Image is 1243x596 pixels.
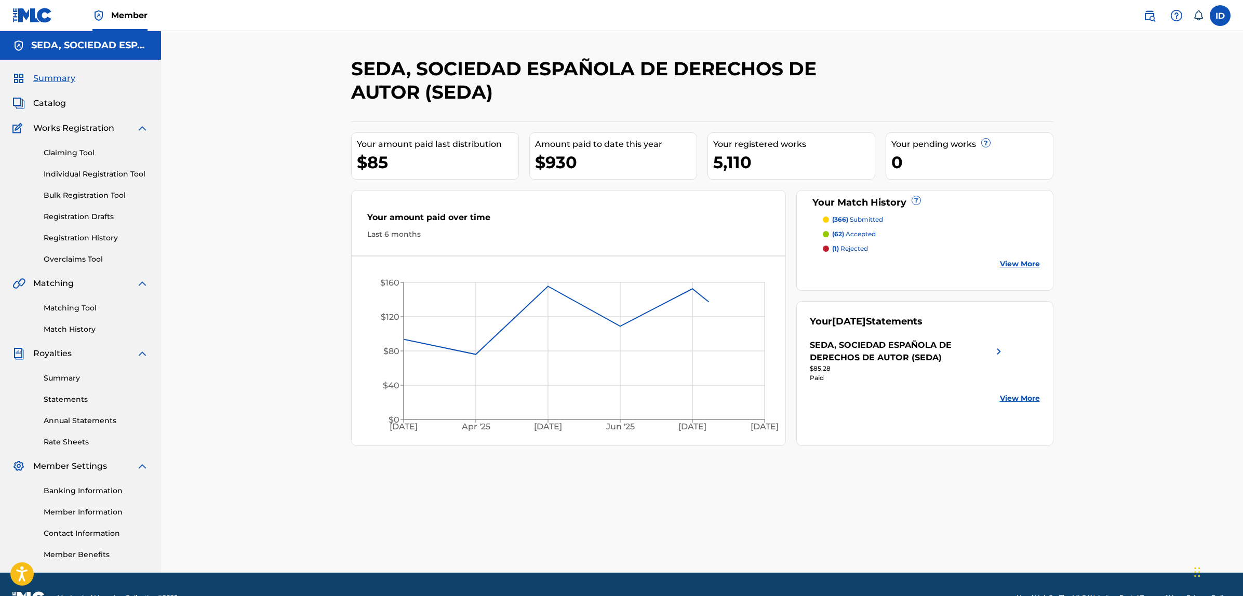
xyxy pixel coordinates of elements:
a: Matching Tool [44,303,149,314]
div: Your amount paid over time [367,211,770,229]
a: Member Benefits [44,549,149,560]
span: Summary [33,72,75,85]
span: [DATE] [832,316,866,327]
a: Statements [44,394,149,405]
span: (62) [832,230,844,238]
tspan: $80 [383,346,399,356]
div: 5,110 [713,151,875,174]
tspan: $0 [389,415,399,425]
div: Your pending works [891,138,1053,151]
img: Catalog [12,97,25,110]
div: $85.28 [810,364,1005,373]
tspan: [DATE] [390,422,418,431]
a: (366) submitted [823,215,1040,224]
div: Amount paid to date this year [535,138,697,151]
a: View More [1000,259,1040,269]
span: (1) [832,245,839,252]
img: MLC Logo [12,8,52,23]
div: 0 [891,151,1053,174]
img: expand [136,347,149,360]
span: Member [111,9,148,21]
a: Annual Statements [44,415,149,426]
div: Paid [810,373,1005,383]
a: Overclaims Tool [44,254,149,265]
a: Summary [44,373,149,384]
span: Catalog [33,97,66,110]
span: Works Registration [33,122,114,134]
img: Top Rightsholder [92,9,105,22]
img: expand [136,277,149,290]
a: Rate Sheets [44,437,149,448]
div: Your Match History [810,196,1040,210]
img: Matching [12,277,25,290]
a: Individual Registration Tool [44,169,149,180]
a: Registration Drafts [44,211,149,222]
a: SummarySummary [12,72,75,85]
a: SEDA, SOCIEDAD ESPAÑOLA DE DERECHOS DE AUTOR (SEDA)right chevron icon$85.28Paid [810,339,1005,383]
a: Match History [44,324,149,335]
span: Member Settings [33,460,107,472]
tspan: [DATE] [751,422,779,431]
a: Registration History [44,233,149,243]
span: Royalties [33,347,72,360]
a: Claiming Tool [44,147,149,158]
img: Summary [12,72,25,85]
h5: SEDA, SOCIEDAD ESPAÑOLA DE DERECHOS DE AUTOR (SEDA) [31,39,149,51]
img: right chevron icon [993,339,1005,364]
a: View More [1000,393,1040,404]
span: Matching [33,277,74,290]
span: ? [912,196,920,205]
tspan: [DATE] [678,422,706,431]
tspan: Jun '25 [605,422,634,431]
tspan: [DATE] [534,422,562,431]
div: Arrastrar [1194,557,1200,588]
a: Public Search [1139,5,1160,26]
iframe: Chat Widget [1191,546,1243,596]
span: ? [982,139,990,147]
a: Banking Information [44,485,149,496]
div: Your Statements [810,315,923,329]
div: Last 6 months [367,229,770,240]
a: Contact Information [44,528,149,539]
img: Royalties [12,347,25,360]
img: Accounts [12,39,25,52]
a: Member Information [44,507,149,518]
div: Notifications [1193,10,1204,21]
div: User Menu [1210,5,1231,26]
a: (1) rejected [823,244,1040,253]
p: accepted [832,229,876,239]
tspan: $160 [380,278,399,288]
div: $930 [535,151,697,174]
a: Bulk Registration Tool [44,190,149,201]
div: $85 [357,151,518,174]
img: expand [136,122,149,134]
img: Works Registration [12,122,26,134]
div: Your amount paid last distribution [357,138,518,151]
div: SEDA, SOCIEDAD ESPAÑOLA DE DERECHOS DE AUTOR (SEDA) [810,339,993,364]
span: (366) [832,215,848,223]
div: Widget de chat [1191,546,1243,596]
tspan: $40 [383,381,399,390]
img: expand [136,460,149,472]
img: help [1170,9,1183,22]
div: Help [1166,5,1187,26]
p: rejected [832,244,868,253]
h2: SEDA, SOCIEDAD ESPAÑOLA DE DERECHOS DE AUTOR (SEDA) [351,57,892,104]
img: search [1143,9,1156,22]
tspan: $120 [381,312,399,322]
img: Member Settings [12,460,25,472]
a: CatalogCatalog [12,97,66,110]
div: Your registered works [713,138,875,151]
p: submitted [832,215,883,224]
a: (62) accepted [823,229,1040,239]
tspan: Apr '25 [461,422,490,431]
